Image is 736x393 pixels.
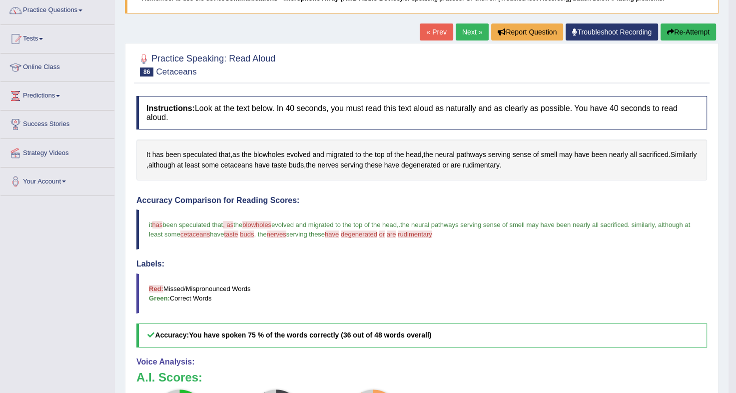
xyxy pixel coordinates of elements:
button: Report Question [491,23,563,40]
span: blowholes [242,221,271,228]
span: taste [224,230,238,238]
b: Green: [149,294,170,302]
span: Click to see word definition [386,149,392,160]
a: Success Stories [0,110,114,135]
span: Click to see word definition [559,149,572,160]
span: are [387,230,396,238]
span: Click to see word definition [148,160,175,170]
span: evolved and migrated to the top of the head [271,221,397,228]
span: Click to see word definition [312,149,324,160]
span: degenerated [341,230,377,238]
span: serving these [286,230,325,238]
span: Click to see word definition [289,160,304,170]
span: . [398,221,400,228]
span: Click to see word definition [254,160,269,170]
span: , as [223,221,233,228]
span: Click to see word definition [533,149,539,160]
span: Click to see word definition [183,149,217,160]
h5: Accuracy: [136,323,707,347]
h4: Labels: [136,259,707,268]
span: Click to see word definition [574,149,589,160]
a: Your Account [0,167,114,192]
span: buds [240,230,254,238]
span: , the [254,230,266,238]
span: the neural pathways serving sense of smell may have been nearly all sacrificed. similarly, althou... [149,221,692,238]
span: Click to see word definition [592,149,607,160]
span: been speculated that [162,221,223,228]
button: Re-Attempt [661,23,716,40]
span: Click to see word definition [384,160,399,170]
span: Click to see word definition [513,149,531,160]
span: have [325,230,339,238]
span: Click to see word definition [435,149,455,160]
blockquote: Missed/Mispronounced Words Correct Words [136,273,707,313]
a: « Prev [420,23,453,40]
span: nerves [267,230,286,238]
span: rudimentary [398,230,432,238]
span: the [233,221,242,228]
div: , , . , , . [136,139,707,180]
span: it [149,221,152,228]
span: Click to see word definition [242,149,251,160]
span: Click to see word definition [253,149,284,160]
h4: Look at the text below. In 40 seconds, you must read this text aloud as naturally and as clearly ... [136,96,707,129]
span: Click to see word definition [232,149,240,160]
span: Click to see word definition [541,149,557,160]
span: Click to see word definition [340,160,363,170]
span: Click to see word definition [442,160,448,170]
span: Click to see word definition [221,160,253,170]
h4: Accuracy Comparison for Reading Scores: [136,196,707,205]
span: Click to see word definition [630,149,637,160]
span: Click to see word definition [423,149,433,160]
span: Click to see word definition [355,149,361,160]
span: Click to see word definition [394,149,404,160]
span: Click to see word definition [272,160,287,170]
a: Online Class [0,53,114,78]
b: You have spoken 75 % of the words correctly (36 out of 48 words overall) [189,331,431,339]
span: Click to see word definition [365,160,382,170]
span: Click to see word definition [671,149,697,160]
span: Click to see word definition [177,160,183,170]
span: have [210,230,224,238]
span: Click to see word definition [318,160,339,170]
span: 86 [140,67,153,76]
span: , [397,221,399,228]
a: Predictions [0,82,114,107]
span: Click to see word definition [326,149,353,160]
span: Click to see word definition [306,160,315,170]
small: Cetaceans [156,67,196,76]
span: Click to see word definition [463,160,500,170]
span: Click to see word definition [451,160,461,170]
span: Click to see word definition [363,149,373,160]
span: Click to see word definition [202,160,219,170]
h2: Practice Speaking: Read Aloud [136,51,275,76]
span: Click to see word definition [219,149,230,160]
a: Tests [0,25,114,50]
span: Click to see word definition [401,160,441,170]
span: Click to see word definition [146,149,150,160]
span: cetaceans [180,230,210,238]
span: has [152,221,163,228]
a: Strategy Videos [0,139,114,164]
span: Click to see word definition [165,149,181,160]
span: Click to see word definition [375,149,384,160]
span: Click to see word definition [286,149,310,160]
span: Click to see word definition [609,149,628,160]
h4: Voice Analysis: [136,357,707,366]
span: Click to see word definition [456,149,486,160]
span: Click to see word definition [639,149,669,160]
a: Troubleshoot Recording [566,23,658,40]
span: Click to see word definition [488,149,511,160]
b: Red: [149,285,163,292]
span: or [379,230,385,238]
span: Click to see word definition [406,149,421,160]
span: Click to see word definition [185,160,200,170]
b: Instructions: [146,104,195,112]
a: Next » [456,23,489,40]
b: A.I. Scores: [136,370,202,384]
span: Click to see word definition [152,149,164,160]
